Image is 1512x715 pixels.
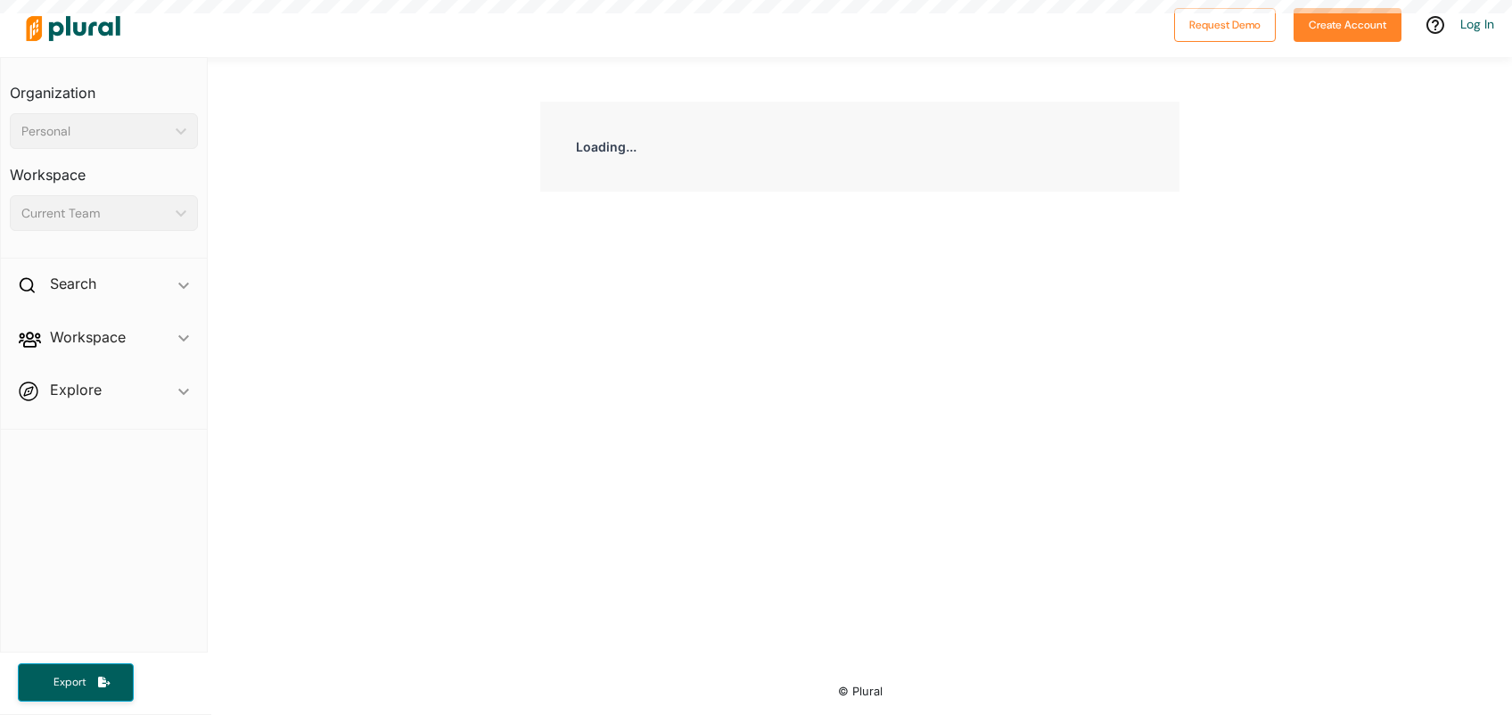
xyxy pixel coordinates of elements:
[1174,8,1276,42] button: Request Demo
[838,685,883,698] small: © Plural
[1294,14,1401,33] a: Create Account
[540,102,1179,192] div: Loading...
[41,675,98,690] span: Export
[18,663,134,702] button: Export
[1294,8,1401,42] button: Create Account
[21,204,168,223] div: Current Team
[50,274,96,293] h2: Search
[10,67,198,106] h3: Organization
[1174,14,1276,33] a: Request Demo
[10,149,198,188] h3: Workspace
[1460,16,1494,32] a: Log In
[21,122,168,141] div: Personal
